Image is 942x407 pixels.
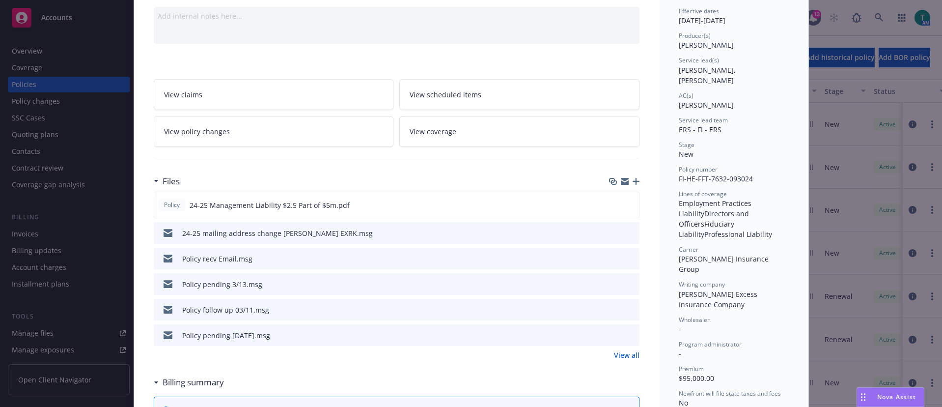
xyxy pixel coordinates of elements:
[627,279,636,290] button: preview file
[611,279,619,290] button: download file
[163,376,224,389] h3: Billing summary
[627,228,636,238] button: preview file
[679,324,681,334] span: -
[154,376,224,389] div: Billing summary
[611,228,619,238] button: download file
[614,350,639,360] a: View all
[679,91,693,100] span: AC(s)
[182,228,373,238] div: 24-25 mailing address change [PERSON_NAME] EXRK.msg
[857,388,869,407] div: Drag to move
[163,175,180,188] h3: Files
[410,89,481,100] span: View scheduled items
[679,174,753,183] span: FI-HE-FFT-7632-093024
[679,254,771,274] span: [PERSON_NAME] Insurance Group
[679,219,736,239] span: Fiduciary Liability
[611,305,619,315] button: download file
[679,316,710,324] span: Wholesaler
[164,126,230,137] span: View policy changes
[857,387,924,407] button: Nova Assist
[679,290,759,309] span: [PERSON_NAME] Excess Insurance Company
[877,393,916,401] span: Nova Assist
[679,7,719,15] span: Effective dates
[679,165,718,174] span: Policy number
[154,116,394,147] a: View policy changes
[627,330,636,341] button: preview file
[679,141,694,149] span: Stage
[679,190,727,198] span: Lines of coverage
[679,365,704,373] span: Premium
[182,330,270,341] div: Policy pending [DATE].msg
[158,11,636,21] div: Add internal notes here...
[679,65,738,85] span: [PERSON_NAME], [PERSON_NAME]
[679,31,711,40] span: Producer(s)
[679,116,728,124] span: Service lead team
[190,200,350,210] span: 24-25 Management Liability $2.5 Part of $5m.pdf
[679,7,789,26] div: [DATE] - [DATE]
[679,349,681,358] span: -
[679,280,725,289] span: Writing company
[679,125,721,134] span: ERS - FI - ERS
[626,200,635,210] button: preview file
[182,254,252,264] div: Policy recv Email.msg
[679,340,742,349] span: Program administrator
[182,279,262,290] div: Policy pending 3/13.msg
[162,201,182,209] span: Policy
[611,254,619,264] button: download file
[679,149,693,159] span: New
[611,330,619,341] button: download file
[679,56,719,64] span: Service lead(s)
[679,199,753,218] span: Employment Practices Liability
[182,305,269,315] div: Policy follow up 03/11.msg
[154,175,180,188] div: Files
[704,230,772,239] span: Professional Liability
[610,200,618,210] button: download file
[679,100,734,110] span: [PERSON_NAME]
[679,40,734,50] span: [PERSON_NAME]
[679,245,698,254] span: Carrier
[679,389,781,398] span: Newfront will file state taxes and fees
[164,89,202,100] span: View claims
[627,305,636,315] button: preview file
[679,209,751,229] span: Directors and Officers
[399,79,639,110] a: View scheduled items
[399,116,639,147] a: View coverage
[410,126,456,137] span: View coverage
[154,79,394,110] a: View claims
[627,254,636,264] button: preview file
[679,374,714,383] span: $95,000.00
